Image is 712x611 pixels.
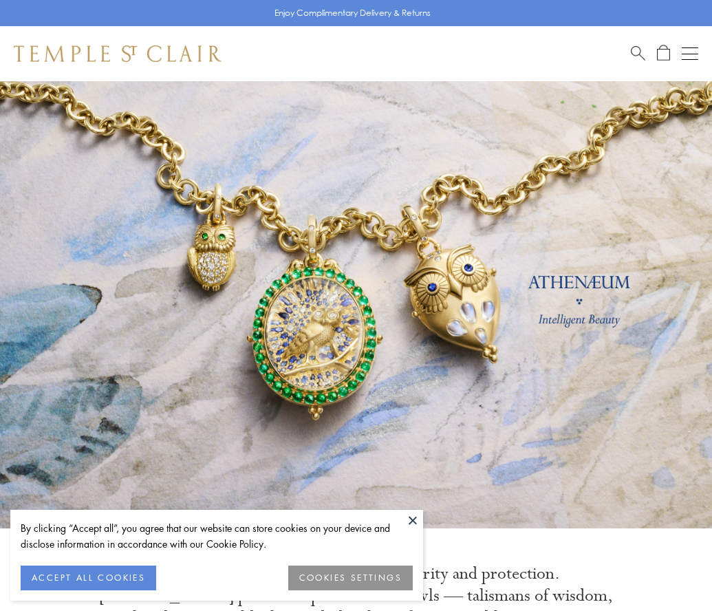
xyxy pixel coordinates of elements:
[631,45,645,62] a: Search
[682,45,698,62] button: Open navigation
[657,45,670,62] a: Open Shopping Bag
[288,566,413,590] button: COOKIES SETTINGS
[274,6,431,20] p: Enjoy Complimentary Delivery & Returns
[14,45,222,62] img: Temple St. Clair
[21,566,156,590] button: ACCEPT ALL COOKIES
[21,520,413,552] div: By clicking “Accept all”, you agree that our website can store cookies on your device and disclos...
